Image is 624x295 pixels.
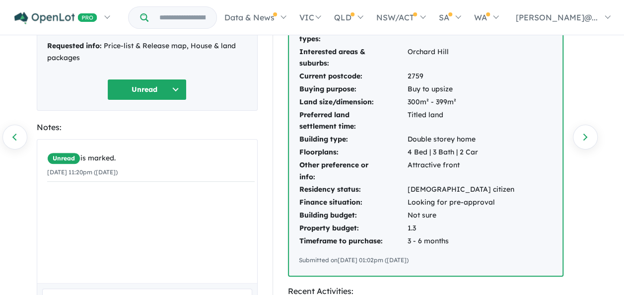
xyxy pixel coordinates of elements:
div: Notes: [37,121,258,134]
td: Double storey home [407,133,515,146]
div: Price-list & Release map, House & land packages [47,40,247,64]
td: Building type: [299,133,407,146]
td: 300m² - 399m² [407,96,515,109]
img: Openlot PRO Logo White [14,12,97,24]
td: Buying purpose: [299,83,407,96]
td: Buy to upsize [407,83,515,96]
td: Land size/dimension: [299,96,407,109]
div: Submitted on [DATE] 01:02pm ([DATE]) [299,255,553,265]
td: 3 - 6 months [407,235,515,248]
td: 4 Bed | 3 Bath | 2 Car [407,146,515,159]
td: Attractive front [407,159,515,184]
input: Try estate name, suburb, builder or developer [150,7,214,28]
td: Preferred land settlement time: [299,109,407,134]
td: Other preference or info: [299,159,407,184]
td: 1.3 [407,222,515,235]
td: Property budget: [299,222,407,235]
td: [DEMOGRAPHIC_DATA] citizen [407,183,515,196]
td: Floorplans: [299,146,407,159]
td: Not sure [407,209,515,222]
span: [PERSON_NAME]@... [516,12,598,22]
td: Titled land [407,109,515,134]
td: Finance situation: [299,196,407,209]
td: 2759 [407,70,515,83]
td: Interested areas & suburbs: [299,46,407,71]
span: Unread [47,152,80,164]
td: Looking for pre-approval [407,196,515,209]
td: Orchard Hill [407,46,515,71]
td: Timeframe to purchase: [299,235,407,248]
td: Residency status: [299,183,407,196]
div: is marked. [47,152,255,164]
strong: Requested info: [47,41,102,50]
small: [DATE] 11:20pm ([DATE]) [47,168,118,176]
td: Building budget: [299,209,407,222]
td: Current postcode: [299,70,407,83]
button: Unread [107,79,187,100]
